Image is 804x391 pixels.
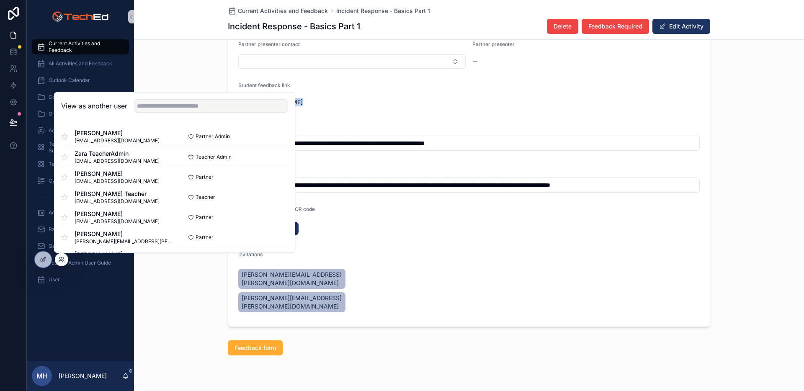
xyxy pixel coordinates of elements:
span: TechEd Full Summary [49,161,100,167]
span: Feedback form [234,344,276,352]
span: Cyber Curriculum [49,177,91,184]
span: [PERSON_NAME] [75,210,160,218]
span: [EMAIL_ADDRESS][DOMAIN_NAME] [75,198,160,205]
button: Delete [547,19,578,34]
span: Invitations [238,251,263,257]
span: Partner presenter [472,41,515,47]
a: Current Activities and Feedback [228,7,328,15]
a: TechEd Current Year Summary [32,140,129,155]
a: Activity Types [32,123,129,138]
span: Teacher [196,194,215,201]
div: scrollable content [27,33,134,298]
span: All Activities and Feedback [49,60,112,67]
button: Edit Activity [652,19,710,34]
span: Delete [554,22,572,31]
span: [EMAIL_ADDRESS][DOMAIN_NAME] [75,137,160,144]
span: Teacher Admin [196,154,232,160]
a: Activity Marketing [32,205,129,220]
span: MH [36,371,48,381]
span: Feedback Required [588,22,642,31]
button: Feedback form [228,340,283,355]
span: Partner presenter contact [238,41,300,47]
p: [PERSON_NAME] [59,372,107,380]
span: [PERSON_NAME][EMAIL_ADDRESS][PERSON_NAME][DOMAIN_NAME] [242,294,342,311]
span: Student feedback link [238,82,290,88]
a: [PERSON_NAME][EMAIL_ADDRESS][PERSON_NAME][DOMAIN_NAME] [238,292,345,312]
span: Activity Marketing [49,209,92,216]
span: [EMAIL_ADDRESS][DOMAIN_NAME] [75,178,160,185]
a: User [32,272,129,287]
span: TechEd Current Year Summary [49,141,121,154]
span: Partner [196,234,214,241]
img: App logo [52,10,108,23]
span: Partner [196,214,214,221]
a: Incident Response - Basics Part 1 [336,7,430,15]
span: Activity Types [49,127,82,134]
a: All Activities and Feedback [32,56,129,71]
span: Organisations [49,111,81,117]
span: [EMAIL_ADDRESS][DOMAIN_NAME] [75,218,160,225]
h1: Incident Response - Basics Part 1 [228,21,360,32]
span: TechED Admin User Guide [49,260,111,266]
button: Feedback Required [582,19,649,34]
span: [URL][DOMAIN_NAME] [238,98,700,106]
span: -- [472,57,477,65]
h2: View as another user [61,101,127,111]
a: TechEd Full Summary [32,157,129,172]
a: TechED Admin User Guide [32,255,129,270]
span: Current Activities and Feedback [49,40,121,54]
span: Contacts [49,94,70,100]
a: Organisations [32,106,129,121]
span: Radar News [49,226,77,233]
a: Current Activities and Feedback [32,39,129,54]
span: Outlook Calendar [49,77,90,84]
span: [PERSON_NAME] [75,129,160,137]
span: User [49,276,60,283]
span: [EMAIL_ADDRESS][DOMAIN_NAME] [75,158,160,165]
span: [PERSON_NAME] [75,230,175,238]
span: Partner Admin [196,133,230,140]
span: Current Activities and Feedback [238,7,328,15]
span: [PERSON_NAME] [75,250,160,258]
a: Outlook Calendar [32,73,129,88]
button: Select Button [238,54,466,69]
span: Generate from idea [49,243,95,250]
a: Radar News [32,222,129,237]
span: [PERSON_NAME][EMAIL_ADDRESS][PERSON_NAME][DOMAIN_NAME] [242,270,342,287]
a: Generate from idea [32,239,129,254]
a: Contacts [32,90,129,105]
span: Partner [196,174,214,180]
span: [PERSON_NAME] Teacher [75,190,160,198]
span: [PERSON_NAME] [75,170,160,178]
span: Zara TeacherAdmin [75,149,160,158]
a: Cyber Curriculum [32,173,129,188]
a: [PERSON_NAME][EMAIL_ADDRESS][PERSON_NAME][DOMAIN_NAME] [238,269,345,289]
span: [PERSON_NAME][EMAIL_ADDRESS][PERSON_NAME][PERSON_NAME][DOMAIN_NAME] [75,238,175,245]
